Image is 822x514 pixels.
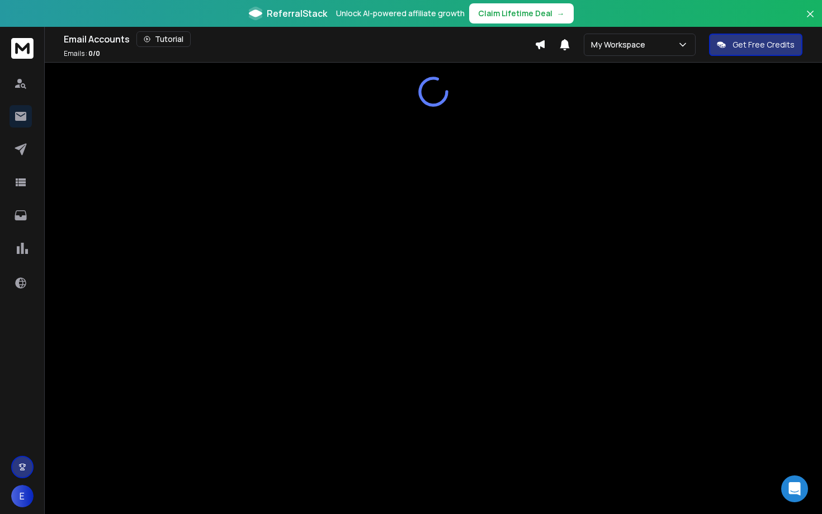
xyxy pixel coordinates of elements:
p: Emails : [64,49,100,58]
span: 0 / 0 [88,49,100,58]
span: → [557,8,565,19]
p: My Workspace [591,39,650,50]
button: E [11,485,34,507]
button: Tutorial [136,31,191,47]
p: Get Free Credits [733,39,795,50]
div: Open Intercom Messenger [781,475,808,502]
p: Unlock AI-powered affiliate growth [336,8,465,19]
div: Email Accounts [64,31,535,47]
span: ReferralStack [267,7,327,20]
button: Close banner [803,7,818,34]
button: Claim Lifetime Deal→ [469,3,574,23]
button: Get Free Credits [709,34,802,56]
